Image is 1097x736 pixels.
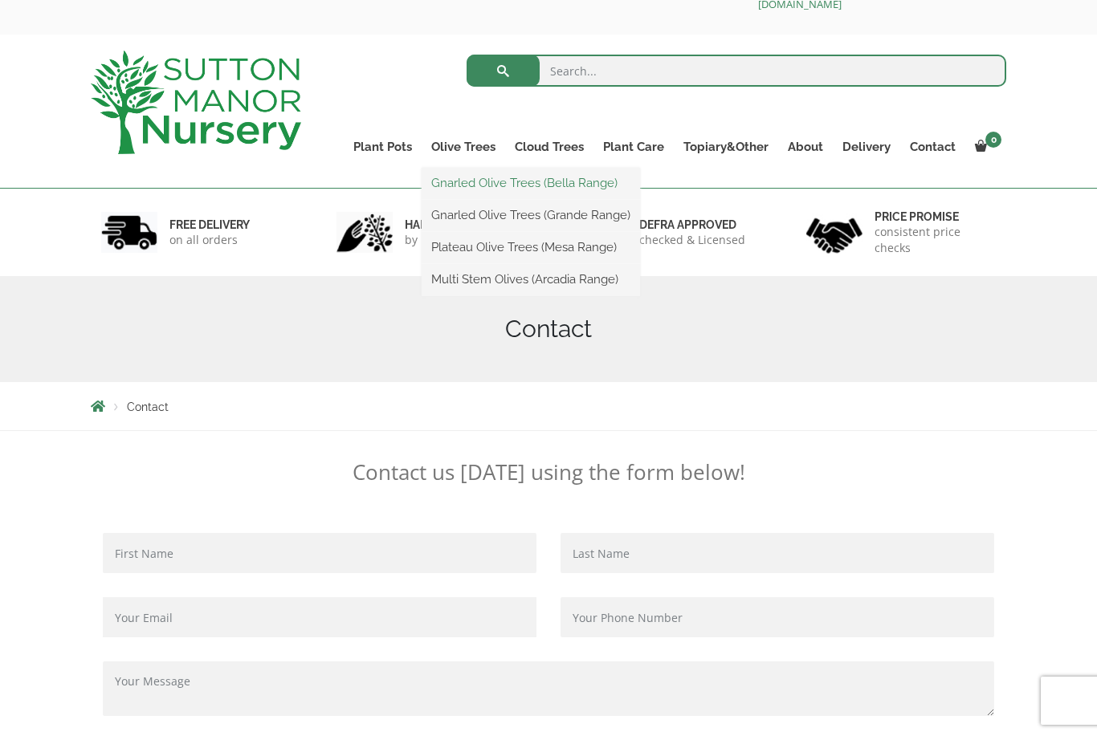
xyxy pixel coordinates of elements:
[169,218,250,232] h6: FREE DELIVERY
[965,136,1006,158] a: 0
[561,533,994,573] input: Last Name
[422,267,640,291] a: Multi Stem Olives (Arcadia Range)
[91,459,1006,485] p: Contact us [DATE] using the form below!
[561,597,994,637] input: Your Phone Number
[422,203,640,227] a: Gnarled Olive Trees (Grande Range)
[875,209,997,224] h6: Price promise
[405,232,493,248] p: by professionals
[985,132,1001,148] span: 0
[900,136,965,158] a: Contact
[405,218,493,232] h6: hand picked
[336,212,393,253] img: 2.jpg
[91,400,1006,413] nav: Breadcrumbs
[101,212,157,253] img: 1.jpg
[674,136,778,158] a: Topiary&Other
[422,171,640,195] a: Gnarled Olive Trees (Bella Range)
[833,136,900,158] a: Delivery
[639,232,745,248] p: checked & Licensed
[422,235,640,259] a: Plateau Olive Trees (Mesa Range)
[806,208,863,257] img: 4.jpg
[91,315,1006,344] h1: Contact
[344,136,422,158] a: Plant Pots
[467,55,1007,87] input: Search...
[103,533,536,573] input: First Name
[875,224,997,256] p: consistent price checks
[639,218,745,232] h6: Defra approved
[422,136,505,158] a: Olive Trees
[127,401,169,413] span: Contact
[778,136,833,158] a: About
[593,136,674,158] a: Plant Care
[505,136,593,158] a: Cloud Trees
[103,597,536,637] input: Your Email
[91,51,301,154] img: logo
[169,232,250,248] p: on all orders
